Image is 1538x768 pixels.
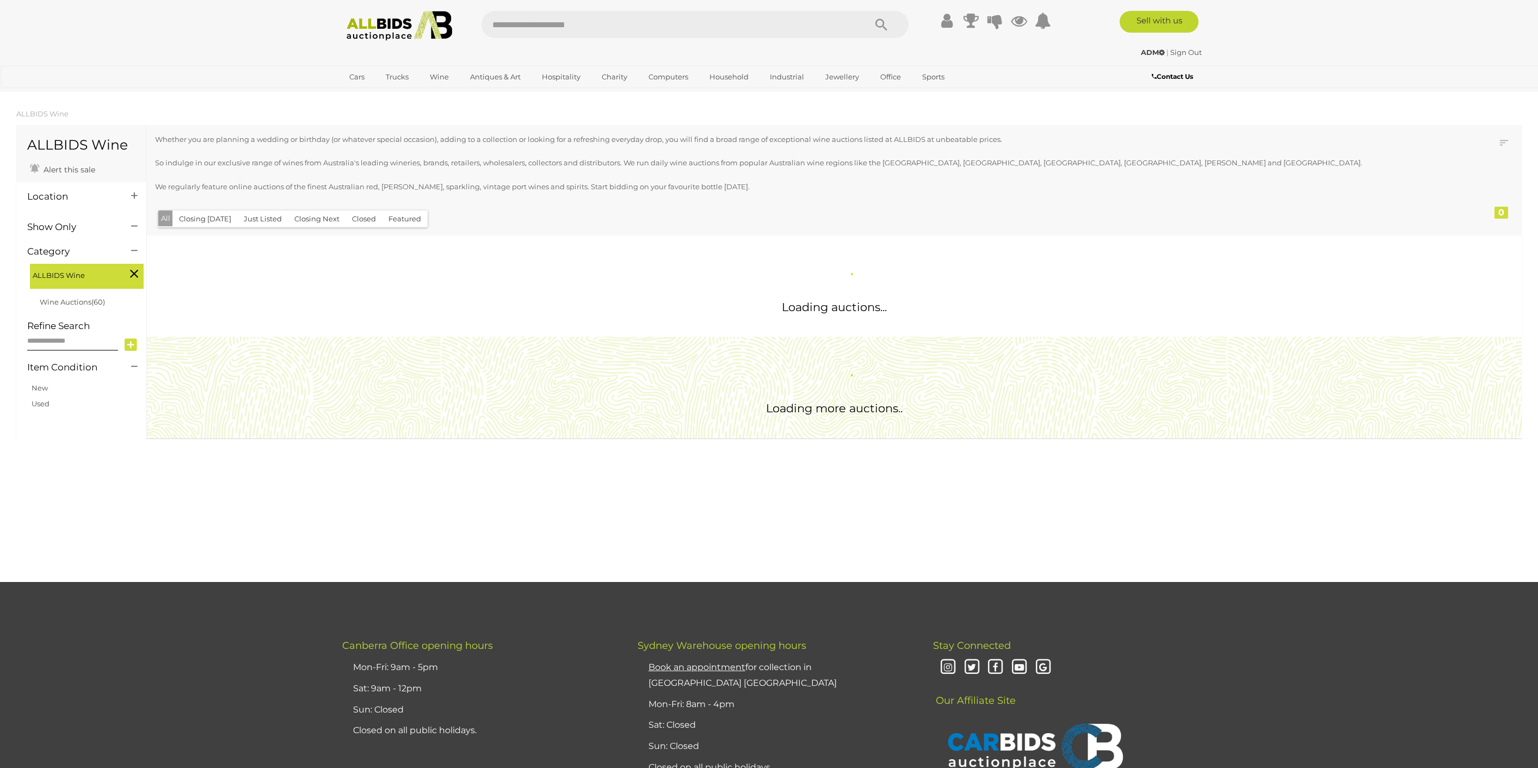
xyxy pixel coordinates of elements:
[16,109,69,118] a: ALLBIDS Wine
[33,267,114,282] span: ALLBIDS Wine
[702,68,756,86] a: Household
[1120,11,1199,33] a: Sell with us
[40,298,105,306] a: Wine Auctions(60)
[382,210,428,227] button: Featured
[986,658,1005,677] i: Facebook
[155,181,1392,193] p: We regularly feature online auctions of the finest Australian red, [PERSON_NAME], sparkling, vint...
[350,678,610,699] li: Sat: 9am - 12pm
[962,658,981,677] i: Twitter
[41,165,95,175] span: Alert this sale
[342,86,434,104] a: [GEOGRAPHIC_DATA]
[933,640,1011,652] span: Stay Connected
[32,383,48,392] a: New
[915,68,952,86] a: Sports
[27,191,115,202] h4: Location
[648,662,837,688] a: Book an appointmentfor collection in [GEOGRAPHIC_DATA] [GEOGRAPHIC_DATA]
[938,658,958,677] i: Instagram
[288,210,346,227] button: Closing Next
[782,300,887,314] span: Loading auctions...
[350,657,610,678] li: Mon-Fri: 9am - 5pm
[1152,72,1193,80] b: Contact Us
[1166,48,1169,57] span: |
[237,210,288,227] button: Just Listed
[27,362,115,373] h4: Item Condition
[27,222,115,232] h4: Show Only
[638,640,806,652] span: Sydney Warehouse opening hours
[91,298,105,306] span: (60)
[27,246,115,257] h4: Category
[873,68,908,86] a: Office
[350,720,610,741] li: Closed on all public holidays.
[27,321,144,331] h4: Refine Search
[646,715,906,736] li: Sat: Closed
[648,662,745,672] u: Book an appointment
[350,699,610,721] li: Sun: Closed
[933,678,1016,707] span: Our Affiliate Site
[766,401,903,415] span: Loading more auctions..
[641,68,695,86] a: Computers
[763,68,811,86] a: Industrial
[1141,48,1165,57] strong: ADM
[379,68,416,86] a: Trucks
[158,210,173,226] button: All
[646,736,906,757] li: Sun: Closed
[1170,48,1202,57] a: Sign Out
[1152,71,1196,83] a: Contact Us
[1034,658,1053,677] i: Google
[341,11,459,41] img: Allbids.com.au
[345,210,382,227] button: Closed
[1010,658,1029,677] i: Youtube
[342,640,493,652] span: Canberra Office opening hours
[172,210,238,227] button: Closing [DATE]
[463,68,528,86] a: Antiques & Art
[155,133,1392,146] p: Whether you are planning a wedding or birthday (or whatever special occasion), adding to a collec...
[342,68,372,86] a: Cars
[27,160,98,177] a: Alert this sale
[1141,48,1166,57] a: ADM
[535,68,588,86] a: Hospitality
[595,68,634,86] a: Charity
[818,68,866,86] a: Jewellery
[155,157,1392,169] p: So indulge in our exclusive range of wines from Australia's leading wineries, brands, retailers, ...
[854,11,909,38] button: Search
[32,399,50,408] a: Used
[1494,207,1508,219] div: 0
[27,138,135,153] h1: ALLBIDS Wine
[646,694,906,715] li: Mon-Fri: 8am - 4pm
[423,68,456,86] a: Wine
